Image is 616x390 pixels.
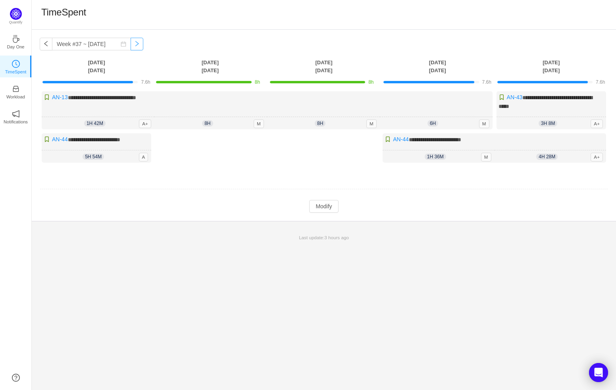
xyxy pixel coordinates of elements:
p: Day One [7,43,24,50]
i: icon: coffee [12,35,20,43]
span: 3 hours ago [324,235,349,240]
span: 7.6h [596,79,605,85]
span: M [254,119,264,128]
th: [DATE] [DATE] [267,58,381,75]
span: 1h 36m [425,154,446,160]
div: Open Intercom Messenger [589,363,608,382]
a: AN-43 [507,94,523,100]
button: Modify [309,200,338,213]
p: Notifications [4,118,28,125]
th: [DATE] [DATE] [40,58,153,75]
span: 8h [368,79,373,85]
span: 3h 8m [539,120,557,127]
span: A+ [591,119,603,128]
button: icon: left [40,38,52,50]
i: icon: clock-circle [12,60,20,68]
span: Last update: [299,235,349,240]
input: Select a week [52,38,131,50]
a: AN-44 [52,136,68,142]
a: icon: inboxWorkload [12,87,20,95]
h1: TimeSpent [41,6,86,18]
span: M [479,119,489,128]
img: Quantify [10,8,22,20]
th: [DATE] [DATE] [495,58,608,75]
th: [DATE] [DATE] [381,58,494,75]
span: 6h [427,120,438,127]
span: 8h [315,120,325,127]
button: icon: right [131,38,143,50]
img: 10315 [499,94,505,100]
a: icon: coffeeDay One [12,37,20,45]
span: 7.6h [141,79,150,85]
p: Workload [6,93,25,100]
a: icon: notificationNotifications [12,112,20,120]
span: A [139,153,148,161]
a: icon: question-circle [12,374,20,382]
img: 10315 [44,136,50,142]
span: 4h 28m [536,154,558,160]
span: 8h [202,120,213,127]
span: 8h [255,79,260,85]
th: [DATE] [DATE] [153,58,267,75]
span: A+ [139,119,151,128]
p: Quantify [9,20,23,25]
span: M [366,119,377,128]
p: TimeSpent [5,68,27,75]
a: AN-44 [393,136,409,142]
span: 7.6h [482,79,491,85]
span: 1h 42m [84,120,106,127]
span: A+ [591,153,603,161]
span: M [481,153,491,161]
span: 5h 54m [83,154,104,160]
a: AN-13 [52,94,68,100]
img: 10315 [44,94,50,100]
img: 10315 [385,136,391,142]
i: icon: calendar [121,41,126,47]
i: icon: notification [12,110,20,118]
i: icon: inbox [12,85,20,93]
a: icon: clock-circleTimeSpent [12,62,20,70]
